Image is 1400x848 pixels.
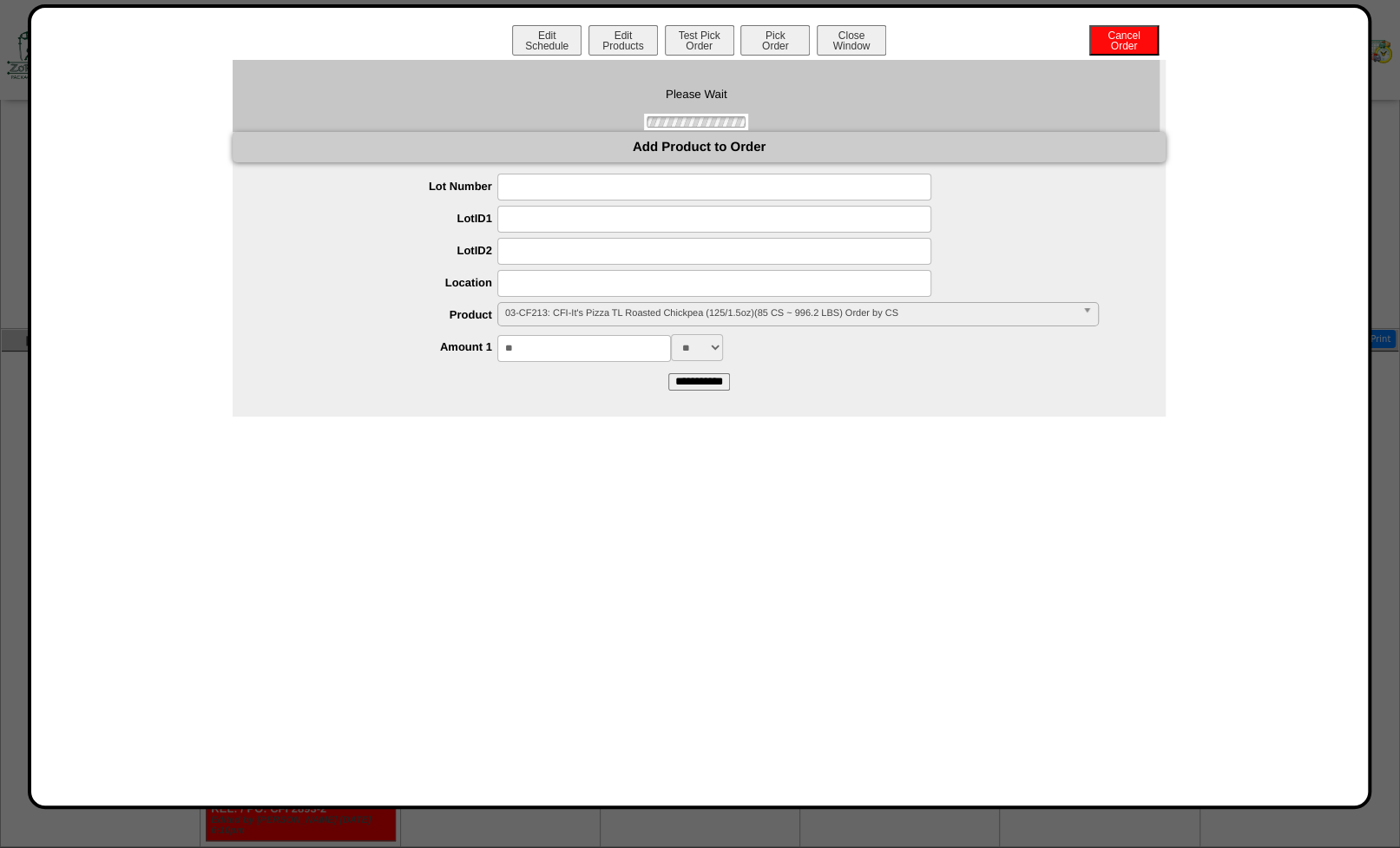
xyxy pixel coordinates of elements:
span: 03-CF213: CFI-It's Pizza TL Roasted Chickpea (125/1.5oz)(85 CS ~ 996.2 LBS) Order by CS [505,303,1075,324]
label: Product [267,308,497,321]
label: LotID2 [267,244,497,257]
div: Add Product to Order [233,132,1166,162]
label: Lot Number [267,180,497,193]
button: EditProducts [588,25,658,56]
label: LotID1 [267,212,497,225]
button: PickOrder [740,25,810,56]
label: Amount 1 [267,340,497,353]
label: Location [267,276,497,289]
img: ajax-loader.gif [644,114,748,130]
button: Test PickOrder [665,25,734,56]
a: CloseWindow [815,39,888,52]
button: EditSchedule [512,25,582,56]
div: Please Wait [234,62,1158,130]
button: CancelOrder [1089,25,1159,56]
button: CloseWindow [817,25,886,56]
